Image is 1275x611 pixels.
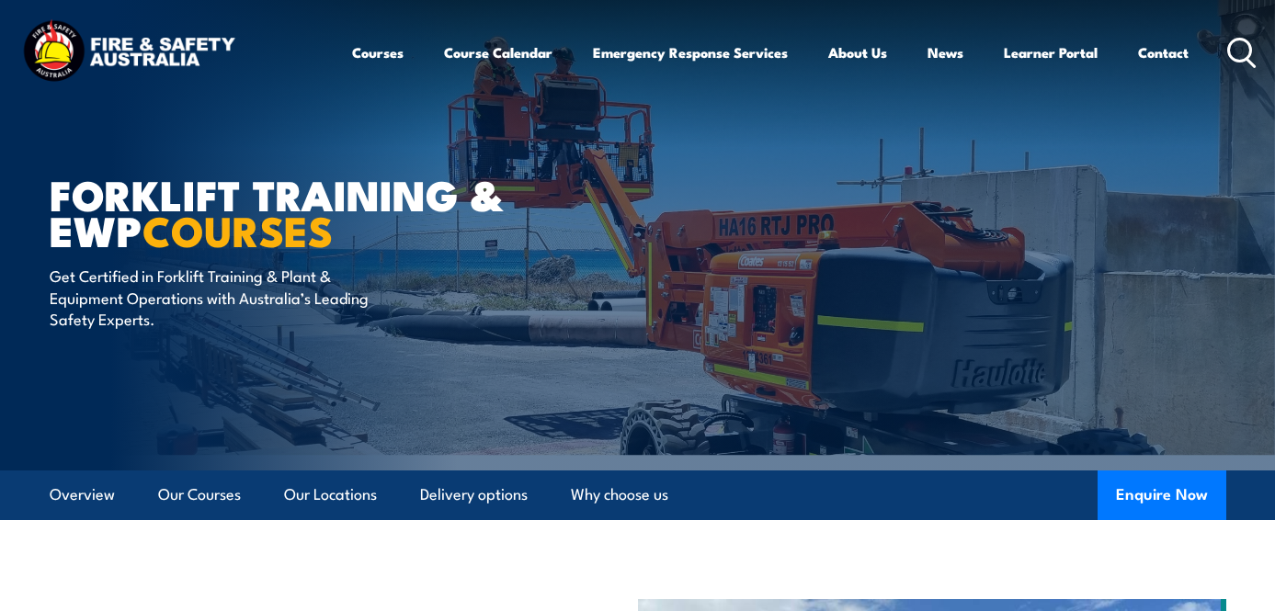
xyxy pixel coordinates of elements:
a: Learner Portal [1004,30,1098,74]
a: Course Calendar [444,30,552,74]
a: Why choose us [571,470,668,519]
p: Get Certified in Forklift Training & Plant & Equipment Operations with Australia’s Leading Safety... [50,265,385,329]
a: Contact [1138,30,1189,74]
h1: Forklift Training & EWP [50,175,504,247]
a: Emergency Response Services [593,30,788,74]
a: Our Locations [284,470,377,519]
a: Our Courses [158,470,241,519]
a: News [928,30,963,74]
strong: COURSES [142,198,333,261]
a: Delivery options [420,470,528,519]
button: Enquire Now [1098,470,1226,520]
a: Overview [50,470,115,519]
a: About Us [828,30,887,74]
a: Courses [352,30,404,74]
